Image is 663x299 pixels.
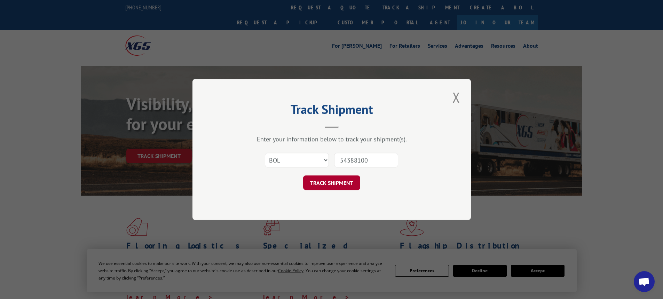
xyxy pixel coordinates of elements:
h2: Track Shipment [227,104,436,118]
a: Open chat [634,271,655,292]
div: Enter your information below to track your shipment(s). [227,135,436,143]
input: Number(s) [334,153,398,167]
button: Close modal [450,88,462,107]
button: TRACK SHIPMENT [303,175,360,190]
